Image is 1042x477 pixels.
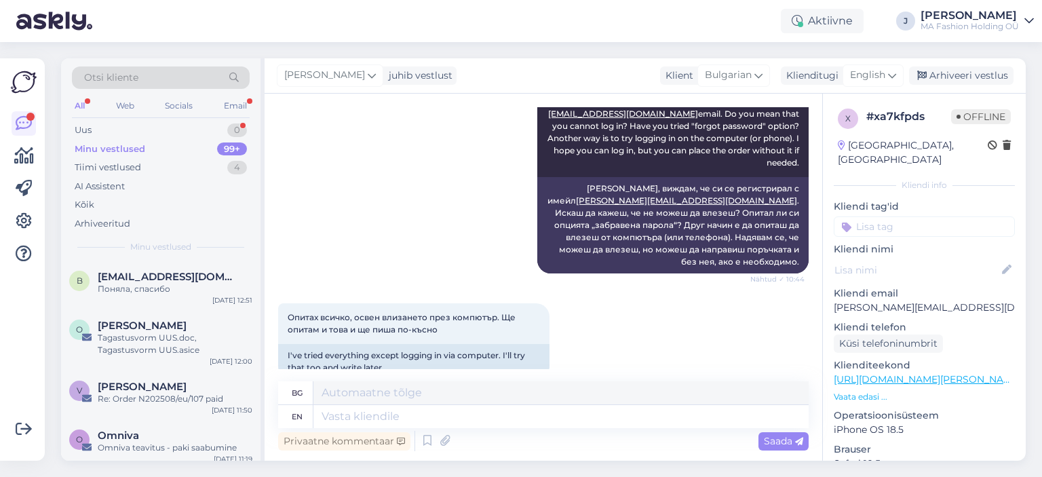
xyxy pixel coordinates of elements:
[383,69,452,83] div: juhib vestlust
[227,123,247,137] div: 0
[834,442,1015,457] p: Brauser
[113,97,137,115] div: Web
[838,138,988,167] div: [GEOGRAPHIC_DATA], [GEOGRAPHIC_DATA]
[217,142,247,156] div: 99+
[288,312,518,335] span: Опитах всичко, освен влизането през компютър. Ще опитам и това и ще пиша по-късно
[834,263,999,278] input: Lisa nimi
[921,10,1019,21] div: [PERSON_NAME]
[921,21,1019,32] div: MA Fashion Holding OÜ
[834,391,1015,403] p: Vaata edasi ...
[75,180,125,193] div: AI Assistent
[834,358,1015,373] p: Klienditeekond
[75,123,92,137] div: Uus
[750,274,805,284] span: Nähtud ✓ 10:44
[660,69,693,83] div: Klient
[130,241,191,253] span: Minu vestlused
[98,320,187,332] span: Olga Kumistse
[98,332,252,356] div: Tagastusvorm UUS.doc, Tagastusvorm UUS.asice
[221,97,250,115] div: Email
[834,216,1015,237] input: Lisa tag
[909,66,1014,85] div: Arhiveeri vestlus
[834,408,1015,423] p: Operatsioonisüsteem
[75,142,145,156] div: Minu vestlused
[98,381,187,393] span: Valentina Gradinarska
[834,335,943,353] div: Küsi telefoninumbrit
[834,286,1015,301] p: Kliendi email
[834,179,1015,191] div: Kliendi info
[278,344,549,379] div: I've tried everything except logging in via computer. I'll try that too and write later.
[77,275,83,286] span: b
[834,457,1015,471] p: Safari 18.5
[75,161,141,174] div: Tiimi vestlused
[850,68,885,83] span: English
[834,423,1015,437] p: iPhone OS 18.5
[278,432,410,451] div: Privaatne kommentaar
[921,10,1034,32] a: [PERSON_NAME]MA Fashion Holding OÜ
[98,442,252,454] div: Omniva teavitus - paki saabumine
[98,393,252,405] div: Re: Order N202508/eu/107 paid
[98,430,139,442] span: Omniva
[210,356,252,366] div: [DATE] 12:00
[292,381,303,404] div: bg
[162,97,195,115] div: Socials
[834,320,1015,335] p: Kliendi telefon
[212,295,252,305] div: [DATE] 12:51
[11,69,37,95] img: Askly Logo
[834,301,1015,315] p: [PERSON_NAME][EMAIL_ADDRESS][DOMAIN_NAME]
[705,68,752,83] span: Bulgarian
[537,177,809,273] div: [PERSON_NAME], виждам, че си се регистрирал с имейл . Искаш да кажеш, че не можеш да влезеш? Опит...
[781,69,838,83] div: Klienditugi
[845,113,851,123] span: x
[75,217,130,231] div: Arhiveeritud
[834,242,1015,256] p: Kliendi nimi
[84,71,138,85] span: Otsi kliente
[72,97,88,115] div: All
[951,109,1011,124] span: Offline
[764,435,803,447] span: Saada
[866,109,951,125] div: # xa7kfpds
[212,405,252,415] div: [DATE] 11:50
[896,12,915,31] div: J
[576,195,797,206] a: [PERSON_NAME][EMAIL_ADDRESS][DOMAIN_NAME]
[98,271,239,283] span: biryulya80@gmail.com
[75,198,94,212] div: Kõik
[76,324,83,335] span: O
[98,283,252,295] div: Поняла, спасибо
[77,385,82,396] span: V
[227,161,247,174] div: 4
[284,68,365,83] span: [PERSON_NAME]
[214,454,252,464] div: [DATE] 11:19
[292,405,303,428] div: en
[834,199,1015,214] p: Kliendi tag'id
[781,9,864,33] div: Aktiivne
[76,434,83,444] span: O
